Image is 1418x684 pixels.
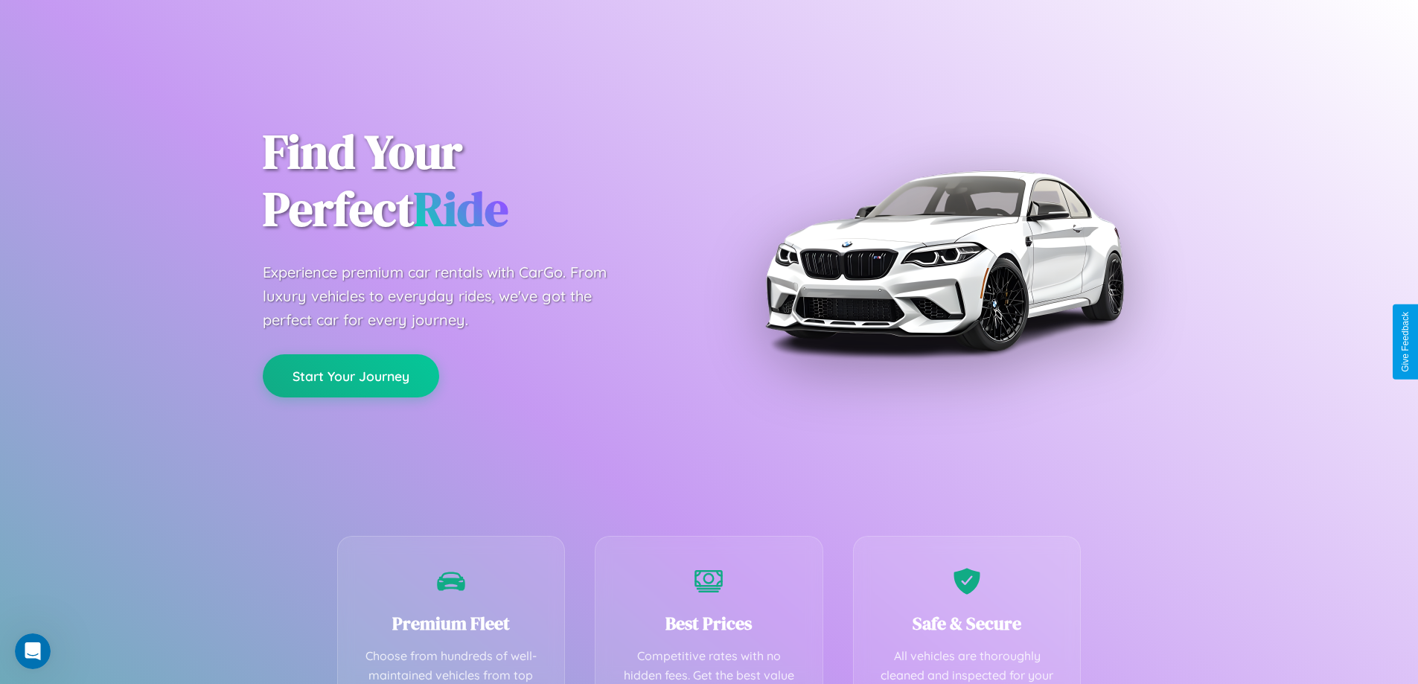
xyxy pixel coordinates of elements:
span: Ride [414,176,508,241]
h1: Find Your Perfect [263,124,687,238]
h3: Premium Fleet [360,611,543,636]
h3: Best Prices [618,611,800,636]
div: Give Feedback [1400,312,1411,372]
iframe: Intercom live chat [15,633,51,669]
h3: Safe & Secure [876,611,1058,636]
button: Start Your Journey [263,354,439,397]
p: Experience premium car rentals with CarGo. From luxury vehicles to everyday rides, we've got the ... [263,261,635,332]
img: Premium BMW car rental vehicle [758,74,1130,447]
